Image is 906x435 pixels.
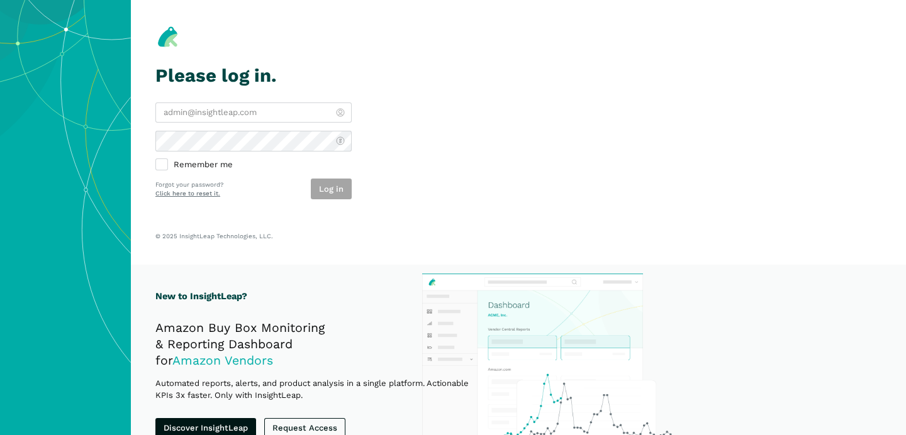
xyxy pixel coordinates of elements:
[155,102,352,123] input: admin@insightleap.com
[155,180,223,190] p: Forgot your password?
[155,160,352,171] label: Remember me
[155,320,483,369] h2: Amazon Buy Box Monitoring & Reporting Dashboard for
[155,232,881,240] p: © 2025 InsightLeap Technologies, LLC.
[155,190,220,197] a: Click here to reset it.
[155,289,483,304] h1: New to InsightLeap?
[155,377,483,402] p: Automated reports, alerts, and product analysis in a single platform. Actionable KPIs 3x faster. ...
[172,353,273,368] span: Amazon Vendors
[155,65,352,86] h1: Please log in.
